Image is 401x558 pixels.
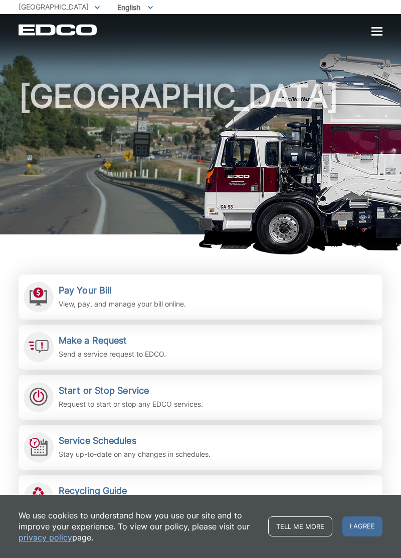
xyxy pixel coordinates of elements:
[59,335,166,346] h2: Make a Request
[268,516,332,536] a: Tell me more
[19,3,89,11] span: [GEOGRAPHIC_DATA]
[19,425,382,470] a: Service Schedules Stay up-to-date on any changes in schedules.
[59,299,186,310] p: View, pay, and manage your bill online.
[19,510,258,543] p: We use cookies to understand how you use our site and to improve your experience. To view our pol...
[59,399,203,410] p: Request to start or stop any EDCO services.
[59,385,203,396] h2: Start or Stop Service
[59,485,211,496] h2: Recycling Guide
[19,325,382,370] a: Make a Request Send a service request to EDCO.
[342,516,382,536] span: I agree
[59,349,166,360] p: Send a service request to EDCO.
[59,449,211,460] p: Stay up-to-date on any changes in schedules.
[19,532,72,543] a: privacy policy
[19,24,98,36] a: EDCD logo. Return to the homepage.
[59,285,186,296] h2: Pay Your Bill
[59,435,211,446] h2: Service Schedules
[19,475,382,520] a: Recycling Guide Learn what you need to know about recycling.
[19,80,382,239] h1: [GEOGRAPHIC_DATA]
[19,274,382,320] a: Pay Your Bill View, pay, and manage your bill online.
